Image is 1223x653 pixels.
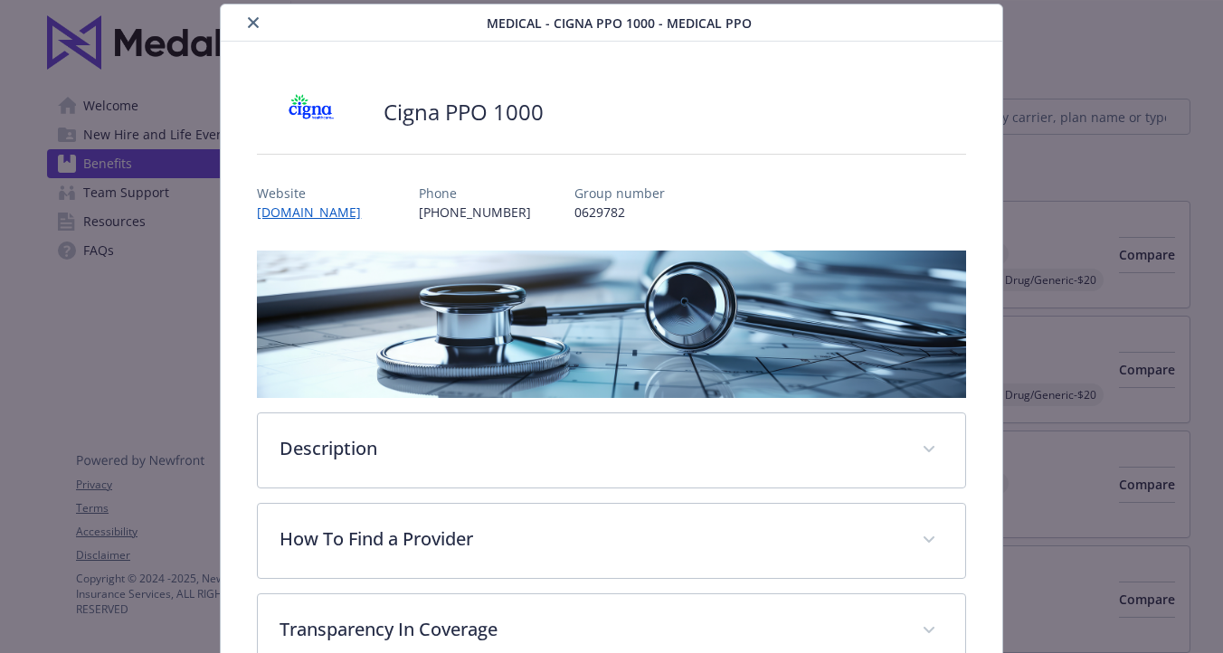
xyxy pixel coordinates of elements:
p: Transparency In Coverage [280,616,899,643]
h2: Cigna PPO 1000 [384,97,544,128]
p: Group number [574,184,665,203]
div: Description [258,413,964,487]
p: 0629782 [574,203,665,222]
a: [DOMAIN_NAME] [257,203,375,221]
img: CIGNA [257,85,365,139]
div: How To Find a Provider [258,504,964,578]
span: Medical - Cigna PPO 1000 - Medical PPO [487,14,752,33]
p: How To Find a Provider [280,525,899,553]
p: [PHONE_NUMBER] [419,203,531,222]
p: Phone [419,184,531,203]
button: close [242,12,264,33]
p: Description [280,435,899,462]
img: banner [257,251,965,398]
p: Website [257,184,375,203]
